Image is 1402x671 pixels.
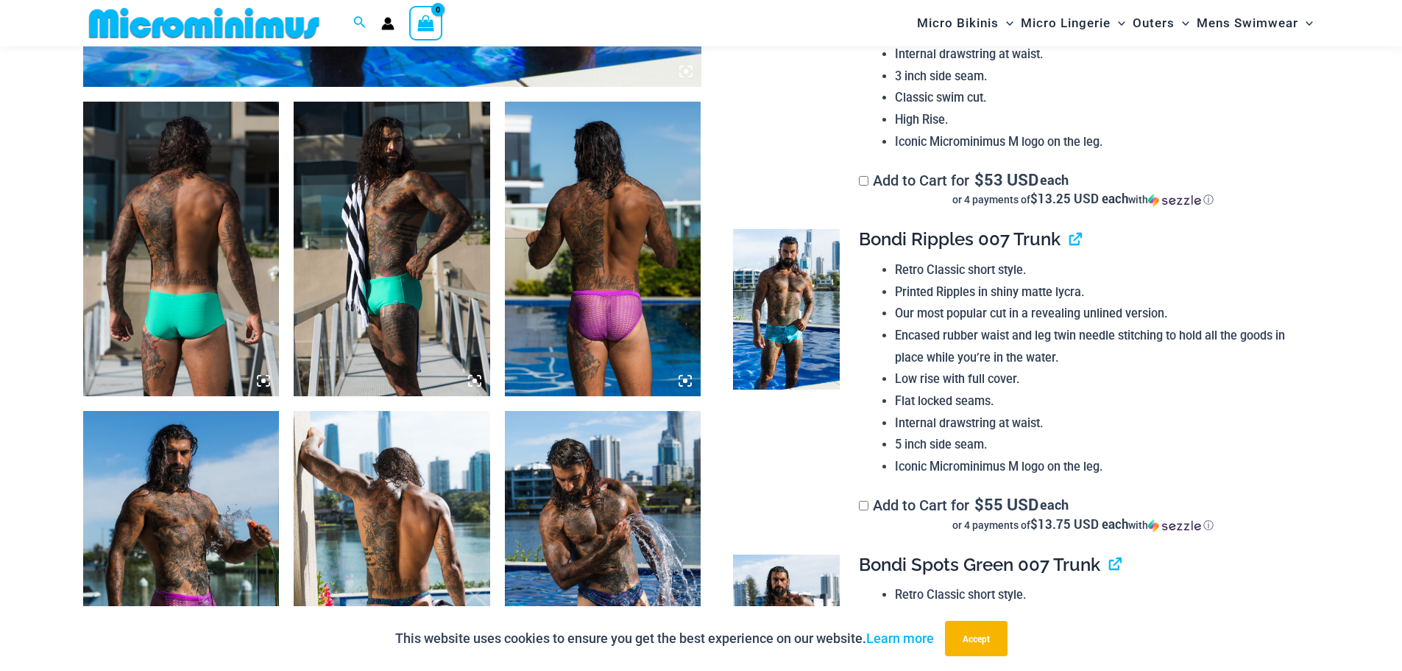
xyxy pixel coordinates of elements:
li: Iconic Microminimus M logo on the leg. [895,456,1307,478]
span: Outers [1133,4,1175,42]
li: Retro Classic short style. [895,584,1307,606]
img: Sezzle [1148,194,1201,207]
span: 53 USD [974,172,1038,187]
p: This website uses cookies to ensure you get the best experience on our website. [395,628,934,650]
span: Menu Toggle [1298,4,1313,42]
a: Learn more [866,630,934,646]
span: Bondi Ripples 007 Trunk [859,228,1061,250]
nav: Site Navigation [911,2,1320,44]
div: or 4 payments of$13.75 USD eachwithSezzle Click to learn more about Sezzle [859,518,1307,533]
img: Bondi Spots Green 007 Trunk [294,102,490,396]
li: High Rise. [895,109,1307,131]
a: Micro LingerieMenu ToggleMenu Toggle [1017,4,1129,42]
span: Menu Toggle [1175,4,1189,42]
label: Add to Cart for [859,496,1307,533]
label: Add to Cart for [859,172,1307,208]
input: Add to Cart for$55 USD eachor 4 payments of$13.75 USD eachwithSezzle Click to learn more about Se... [859,501,868,510]
img: Bondi Spots Green 007 Trunk [83,102,280,396]
div: or 4 payments of$13.25 USD eachwithSezzle Click to learn more about Sezzle [859,192,1307,207]
li: 3 inch side seam. [895,66,1307,88]
img: Sezzle [1148,519,1201,533]
span: $13.25 USD each [1030,190,1128,207]
span: each [1040,172,1069,187]
li: Retro Classic short style. [895,259,1307,281]
li: Our most popular cut in a revealing unlined version. [895,303,1307,325]
li: 5 inch side seam. [895,434,1307,456]
button: Accept [945,621,1008,656]
span: $ [974,169,984,190]
li: Internal drawstring at waist. [895,412,1307,435]
span: Menu Toggle [999,4,1013,42]
li: Internal drawstring at waist. [895,43,1307,66]
input: Add to Cart for$53 USD eachor 4 payments of$13.25 USD eachwithSezzle Click to learn more about Se... [859,176,868,186]
span: 55 USD [974,497,1038,512]
a: Search icon link [353,14,367,32]
a: OutersMenu ToggleMenu Toggle [1129,4,1193,42]
span: Bondi Spots Green 007 Trunk [859,554,1100,575]
span: $ [974,493,984,515]
span: Menu Toggle [1111,4,1125,42]
span: each [1040,497,1069,512]
a: Micro BikinisMenu ToggleMenu Toggle [913,4,1017,42]
img: Show Stopper Violet 006 Brief Burleigh [505,102,701,396]
li: Encased rubber waist and leg twin needle stitching to hold all the goods in place while you’re in... [895,325,1307,368]
img: Bondi Ripples 007 Trunk [733,229,840,390]
div: or 4 payments of with [859,192,1307,207]
li: Flat locked seams. [895,390,1307,412]
span: Mens Swimwear [1197,4,1298,42]
li: Classic swim cut. [895,87,1307,109]
li: Low rise with full cover. [895,368,1307,390]
a: View Shopping Cart, empty [409,6,443,40]
span: Micro Bikinis [917,4,999,42]
span: $13.75 USD each [1030,516,1128,533]
li: Printed Ripples in shiny matte lycra. [895,281,1307,303]
a: Account icon link [381,17,394,30]
a: Mens SwimwearMenu ToggleMenu Toggle [1193,4,1317,42]
li: Iconic Microminimus M logo on the leg. [895,131,1307,153]
span: Micro Lingerie [1021,4,1111,42]
div: or 4 payments of with [859,518,1307,533]
img: MM SHOP LOGO FLAT [83,7,325,40]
